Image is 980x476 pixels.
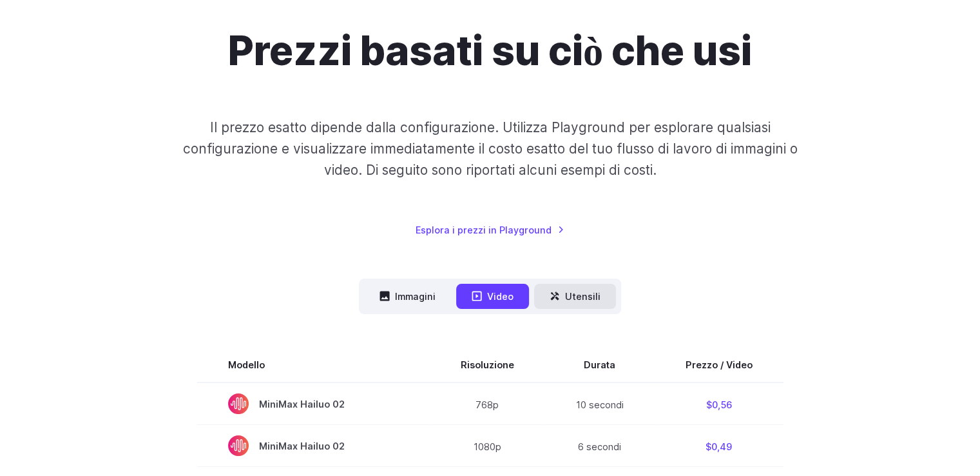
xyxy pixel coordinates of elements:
[259,399,345,410] font: MiniMax Hailuo 02
[584,359,615,370] font: Durata
[259,441,345,451] font: MiniMax Hailuo 02
[228,26,752,75] font: Prezzi basati su ciò che usi
[228,359,265,370] font: Modello
[474,441,501,452] font: 1080p
[182,119,797,179] font: Il prezzo esatto dipende dalla configurazione. Utilizza Playground per esplorare qualsiasi config...
[395,291,436,302] font: Immagini
[686,359,753,370] font: Prezzo / Video
[461,359,514,370] font: Risoluzione
[487,291,514,302] font: Video
[706,399,732,410] font: $0,56
[416,224,552,235] font: Esplora i prezzi in Playground
[576,399,624,410] font: 10 secondi
[565,291,600,302] font: Utensili
[578,441,621,452] font: 6 secondi
[476,399,499,410] font: 768p
[706,441,732,452] font: $0,49
[416,223,564,237] a: Esplora i prezzi in Playground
